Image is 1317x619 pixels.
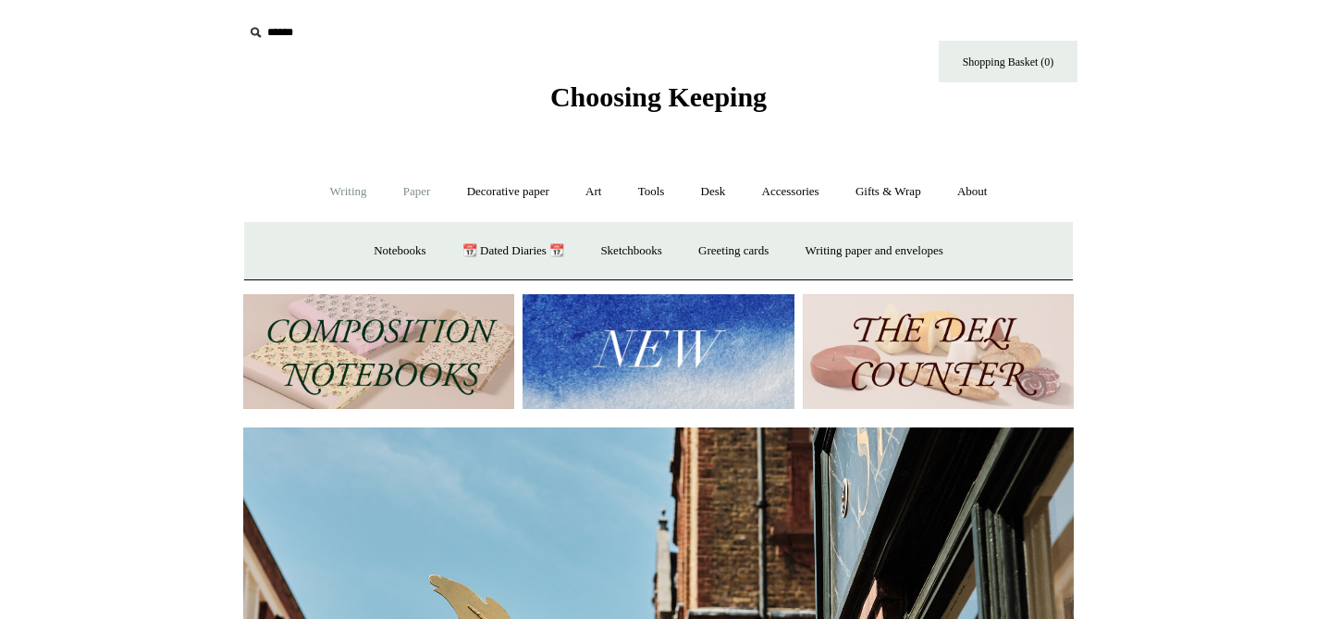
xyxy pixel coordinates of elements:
[941,167,1004,217] a: About
[803,294,1074,410] img: The Deli Counter
[550,81,767,112] span: Choosing Keeping
[550,96,767,109] a: Choosing Keeping
[684,167,743,217] a: Desk
[569,167,618,217] a: Art
[682,227,785,276] a: Greeting cards
[839,167,938,217] a: Gifts & Wrap
[450,167,566,217] a: Decorative paper
[243,294,514,410] img: 202302 Composition ledgers.jpg__PID:69722ee6-fa44-49dd-a067-31375e5d54ec
[446,227,581,276] a: 📆 Dated Diaries 📆
[314,167,384,217] a: Writing
[584,227,678,276] a: Sketchbooks
[357,227,442,276] a: Notebooks
[789,227,960,276] a: Writing paper and envelopes
[939,41,1077,82] a: Shopping Basket (0)
[523,294,794,410] img: New.jpg__PID:f73bdf93-380a-4a35-bcfe-7823039498e1
[622,167,682,217] a: Tools
[387,167,448,217] a: Paper
[745,167,836,217] a: Accessories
